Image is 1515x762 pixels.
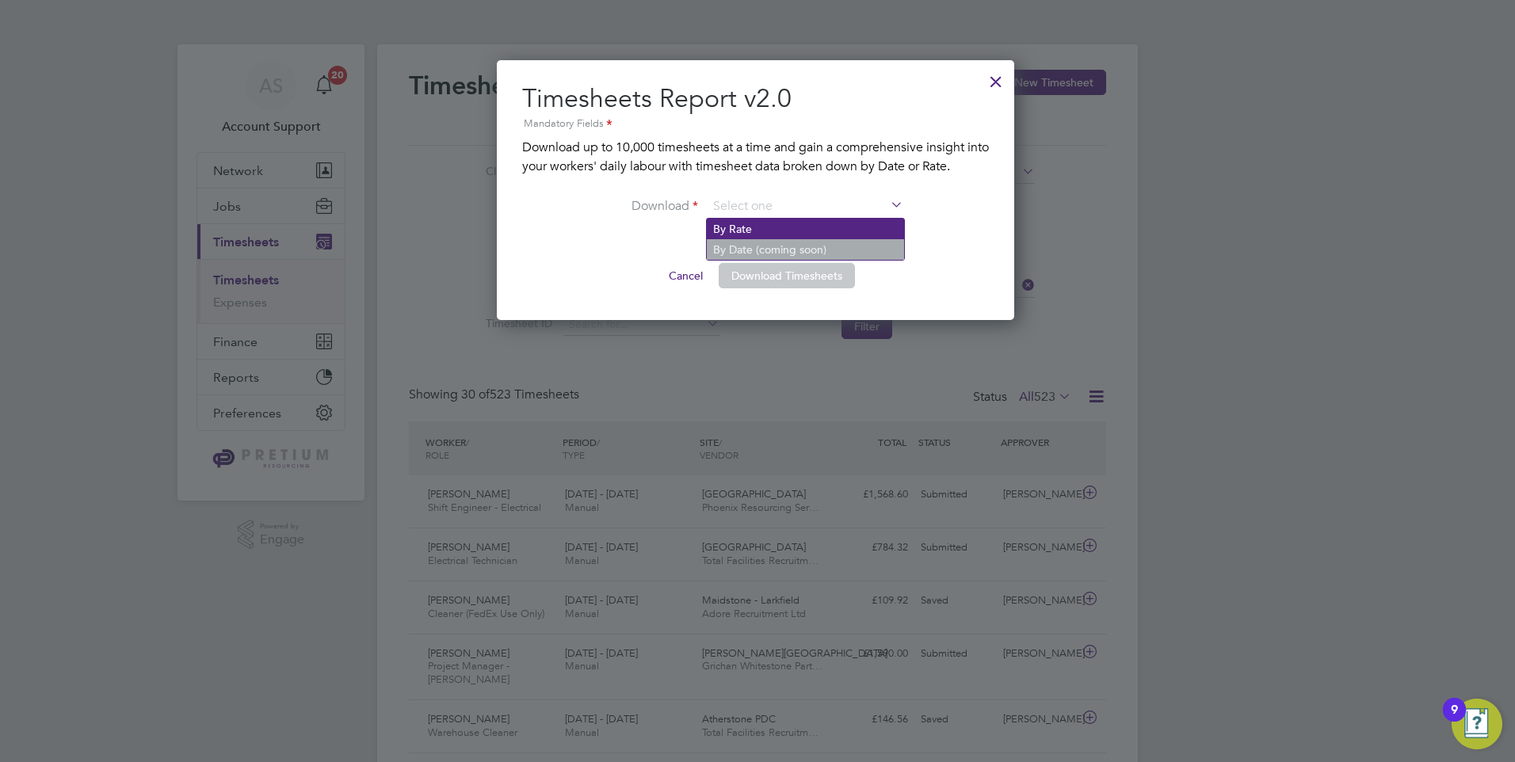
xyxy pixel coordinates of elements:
input: Select one [708,195,903,219]
button: Open Resource Center, 9 new notifications [1452,699,1502,749]
p: Download up to 10,000 timesheets at a time and gain a comprehensive insight into your workers' da... [522,138,989,176]
h2: Timesheets Report v2.0 [522,82,989,133]
button: Download Timesheets [719,263,855,288]
div: Mandatory Fields [522,116,989,133]
label: Download [579,196,698,215]
button: Cancel [656,263,716,288]
li: By Rate [707,219,904,239]
div: 9 [1451,710,1458,730]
